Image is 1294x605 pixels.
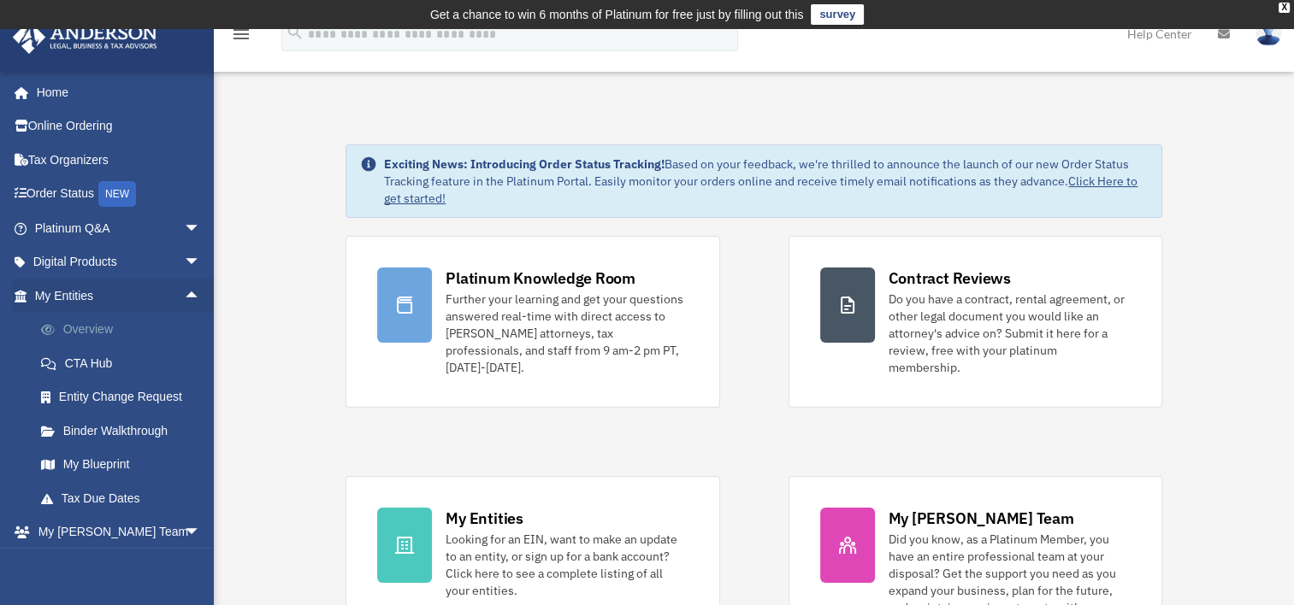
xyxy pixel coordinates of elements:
[446,267,635,289] div: Platinum Knowledge Room
[889,291,1131,376] div: Do you have a contract, rental agreement, or other legal document you would like an attorney's ad...
[12,143,227,177] a: Tax Organizers
[446,508,523,529] div: My Entities
[24,448,227,482] a: My Blueprint
[12,177,227,212] a: Order StatusNEW
[8,21,162,54] img: Anderson Advisors Platinum Portal
[24,414,227,448] a: Binder Walkthrough
[346,236,719,408] a: Platinum Knowledge Room Further your learning and get your questions answered real-time with dire...
[231,24,251,44] i: menu
[789,236,1162,408] a: Contract Reviews Do you have a contract, rental agreement, or other legal document you would like...
[184,211,218,246] span: arrow_drop_down
[12,109,227,144] a: Online Ordering
[24,481,227,515] a: Tax Due Dates
[24,346,227,380] a: CTA Hub
[12,515,227,549] a: My [PERSON_NAME] Teamarrow_drop_down
[12,245,227,279] a: Digital Productsarrow_drop_down
[889,508,1074,529] div: My [PERSON_NAME] Team
[24,313,227,347] a: Overview
[384,156,665,172] strong: Exciting News: Introducing Order Status Tracking!
[446,531,688,599] div: Looking for an EIN, want to make an update to an entity, or sign up for a bank account? Click her...
[446,291,688,376] div: Further your learning and get your questions answered real-time with direct access to [PERSON_NAM...
[231,30,251,44] a: menu
[12,279,227,313] a: My Entitiesarrow_drop_up
[12,211,227,245] a: Platinum Q&Aarrow_drop_down
[98,181,136,207] div: NEW
[1256,21,1281,46] img: User Pic
[889,267,1011,289] div: Contract Reviews
[384,173,1137,206] a: Click Here to get started!
[24,380,227,414] a: Entity Change Request
[1279,3,1290,13] div: close
[184,279,218,314] span: arrow_drop_up
[184,515,218,550] span: arrow_drop_down
[430,4,804,25] div: Get a chance to win 6 months of Platinum for free just by filling out this
[184,245,218,280] span: arrow_drop_down
[811,4,864,25] a: survey
[384,156,1147,207] div: Based on your feedback, we're thrilled to announce the launch of our new Order Status Tracking fe...
[286,23,304,42] i: search
[12,75,218,109] a: Home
